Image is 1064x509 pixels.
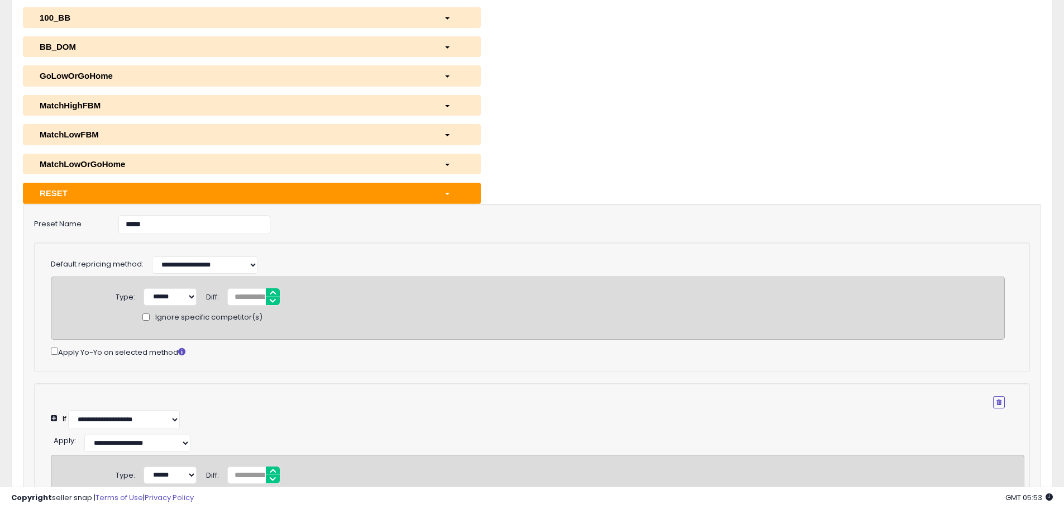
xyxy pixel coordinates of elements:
span: Ignore specific competitor(s) [155,312,263,323]
strong: Copyright [11,492,52,503]
div: 100_BB [31,12,436,23]
div: GoLowOrGoHome [31,70,436,82]
span: 2025-09-10 05:53 GMT [1005,492,1053,503]
div: MatchLowFBM [31,129,436,140]
button: RESET [23,183,481,203]
label: Preset Name [26,215,110,230]
button: 100_BB [23,7,481,28]
div: MatchLowOrGoHome [31,158,436,170]
button: BB_DOM [23,36,481,57]
button: MatchLowOrGoHome [23,154,481,174]
div: BB_DOM [31,41,436,53]
div: Diff: [206,288,219,303]
span: Apply [54,435,74,446]
i: Remove Condition [996,399,1001,406]
div: Apply Yo-Yo on selected method [51,345,1005,358]
button: GoLowOrGoHome [23,65,481,86]
a: Privacy Policy [145,492,194,503]
div: MatchHighFBM [31,99,436,111]
button: MatchHighFBM [23,95,481,116]
div: seller snap | | [11,493,194,503]
div: Type: [116,288,135,303]
a: Terms of Use [96,492,143,503]
div: RESET [31,187,436,199]
button: MatchLowFBM [23,124,481,145]
label: Default repricing method: [51,259,144,270]
div: : [54,432,76,446]
div: Type: [116,467,135,481]
div: Diff: [206,467,219,481]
